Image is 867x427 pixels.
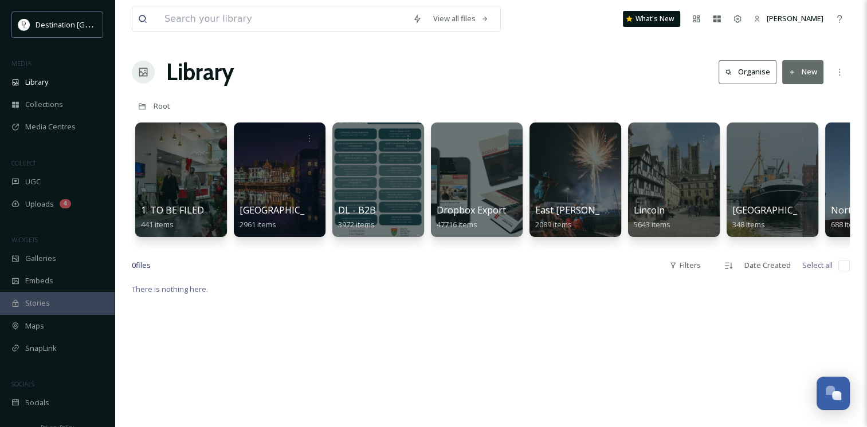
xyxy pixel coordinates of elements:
[132,284,208,294] span: There is nothing here.
[802,260,833,271] span: Select all
[782,60,823,84] button: New
[739,254,797,276] div: Date Created
[166,55,234,89] a: Library
[437,204,506,216] span: Dropbox Export
[427,7,495,30] a: View all files
[25,121,76,132] span: Media Centres
[11,235,38,244] span: WIDGETS
[25,199,54,209] span: Uploads
[25,321,44,331] span: Maps
[141,204,204,216] span: 1. TO BE FILED
[25,275,53,286] span: Embeds
[623,11,680,27] a: What's New
[634,205,670,230] a: Lincoln5643 items
[748,7,829,30] a: [PERSON_NAME]
[664,254,707,276] div: Filters
[817,377,850,410] button: Open Chat
[831,219,864,230] span: 688 items
[132,260,151,271] span: 0 file s
[11,379,34,388] span: SOCIALS
[732,204,825,216] span: [GEOGRAPHIC_DATA]
[25,99,63,110] span: Collections
[154,101,170,111] span: Root
[25,176,41,187] span: UGC
[25,343,57,354] span: SnapLink
[25,253,56,264] span: Galleries
[159,6,407,31] input: Search your library
[634,219,670,230] span: 5643 items
[154,99,170,113] a: Root
[338,219,375,230] span: 3972 items
[25,298,50,309] span: Stories
[719,60,776,84] button: Organise
[732,205,825,230] a: [GEOGRAPHIC_DATA]348 items
[60,199,71,208] div: 4
[11,159,36,167] span: COLLECT
[240,205,332,230] a: [GEOGRAPHIC_DATA]2961 items
[18,19,30,30] img: hNr43QXL_400x400.jpg
[240,204,332,216] span: [GEOGRAPHIC_DATA]
[535,219,572,230] span: 2089 items
[240,219,276,230] span: 2961 items
[25,77,48,88] span: Library
[36,19,150,30] span: Destination [GEOGRAPHIC_DATA]
[634,204,665,216] span: Lincoln
[535,204,629,216] span: East [PERSON_NAME]
[732,219,765,230] span: 348 items
[338,204,376,216] span: DL - B2B
[141,219,174,230] span: 441 items
[11,59,32,68] span: MEDIA
[535,205,629,230] a: East [PERSON_NAME]2089 items
[437,205,506,230] a: Dropbox Export47716 items
[437,219,477,230] span: 47716 items
[767,13,823,23] span: [PERSON_NAME]
[141,205,204,230] a: 1. TO BE FILED441 items
[25,397,49,408] span: Socials
[338,205,376,230] a: DL - B2B3972 items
